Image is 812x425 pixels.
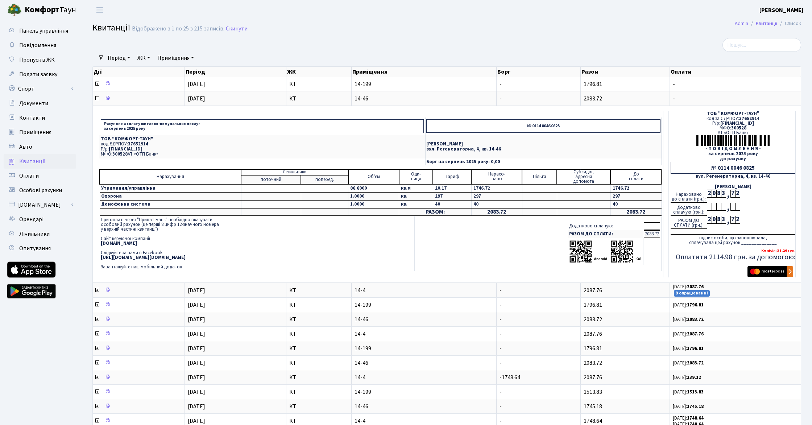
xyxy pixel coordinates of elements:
[112,151,128,157] span: 300528
[188,417,205,425] span: [DATE]
[500,388,502,396] span: -
[581,67,670,77] th: Разом
[19,56,55,64] span: Пропуск в ЖК
[497,67,581,77] th: Борг
[93,67,185,77] th: Дії
[735,20,748,27] a: Admin
[687,403,704,410] b: 1745.18
[716,216,721,224] div: 8
[726,190,730,198] div: ,
[4,241,76,256] a: Опитування
[671,234,795,245] div: підпис особи, що заповнювала, сплачувала цей рахунок ______________
[584,374,602,381] span: 2087.76
[759,6,803,15] a: [PERSON_NAME]
[19,230,50,238] span: Лічильники
[188,301,205,309] span: [DATE]
[671,157,795,161] div: до рахунку
[226,25,248,32] a: Скинути
[286,67,352,77] th: ЖК
[687,374,701,381] b: 339.12
[4,169,76,183] a: Оплати
[730,216,735,224] div: 7
[610,200,661,208] td: 40
[289,288,348,293] span: КТ
[289,81,348,87] span: КТ
[584,359,602,367] span: 2083.72
[4,24,76,38] a: Панель управління
[671,185,795,189] div: [PERSON_NAME]
[500,374,520,381] span: -1748.64
[355,302,493,308] span: 14-199
[289,404,348,409] span: КТ
[433,169,471,184] td: Тариф
[687,302,704,308] b: 1796.81
[584,315,602,323] span: 2083.72
[188,344,205,352] span: [DATE]
[188,315,205,323] span: [DATE]
[722,38,801,52] input: Пошук...
[433,184,471,193] td: 20.17
[568,230,643,238] td: РАЗОМ ДО СПЛАТИ:
[671,126,795,131] div: МФО:
[426,147,660,152] p: вул. Регенераторна, 4, кв. 14-46
[500,315,502,323] span: -
[584,301,602,309] span: 1796.81
[584,344,602,352] span: 1796.81
[188,95,205,103] span: [DATE]
[19,186,62,194] span: Особові рахунки
[671,152,795,156] div: за серпень 2025 року
[759,6,803,14] b: [PERSON_NAME]
[735,216,740,224] div: 2
[522,169,557,184] td: Пільга
[644,230,660,238] td: 2083.72
[289,375,348,380] span: КТ
[188,286,205,294] span: [DATE]
[500,95,502,103] span: -
[355,96,493,102] span: 14-46
[4,111,76,125] a: Контакти
[671,174,795,179] div: вул. Регенераторна, 4, кв. 14-46
[100,200,241,208] td: Домофонна система
[355,360,493,366] span: 14-46
[673,302,704,308] small: [DATE]:
[188,330,205,338] span: [DATE]
[185,67,286,77] th: Період
[568,222,643,230] td: Додатково сплачую:
[4,198,76,212] a: [DOMAIN_NAME]
[500,80,502,88] span: -
[19,128,51,136] span: Приміщення
[671,111,795,116] div: ТОВ "КОМФОРТ-ТАУН"
[92,21,130,34] span: Квитанції
[134,52,153,64] a: ЖК
[724,16,812,31] nav: breadcrumb
[707,216,712,224] div: 2
[4,154,76,169] a: Квитанції
[739,115,759,122] span: 37652914
[101,240,137,247] b: [DOMAIN_NAME]
[348,169,399,184] td: Об'єм
[19,172,39,180] span: Оплати
[673,360,704,366] small: [DATE]:
[756,20,777,27] a: Квитанції
[671,216,707,229] div: РАЗОМ ДО СПЛАТИ (грн.):
[673,316,704,323] small: [DATE]:
[399,200,433,208] td: кв.
[4,38,76,53] a: Повідомлення
[355,346,493,351] span: 14-199
[777,20,801,28] li: Список
[289,331,348,337] span: КТ
[426,142,660,147] p: [PERSON_NAME]
[671,162,795,174] div: № 0114 0046 0825
[348,192,399,200] td: 1.0000
[4,96,76,111] a: Документи
[673,415,704,421] small: [DATE]:
[687,360,704,366] b: 2083.72
[584,388,602,396] span: 1513.83
[673,96,798,102] span: -
[128,141,148,147] span: 37652914
[584,417,602,425] span: 1748.64
[101,137,424,141] p: ТОВ "КОМФОРТ-ТАУН"
[433,200,471,208] td: 40
[671,147,795,151] div: - П О В І Д О М Л Е Н Н Я -
[289,360,348,366] span: КТ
